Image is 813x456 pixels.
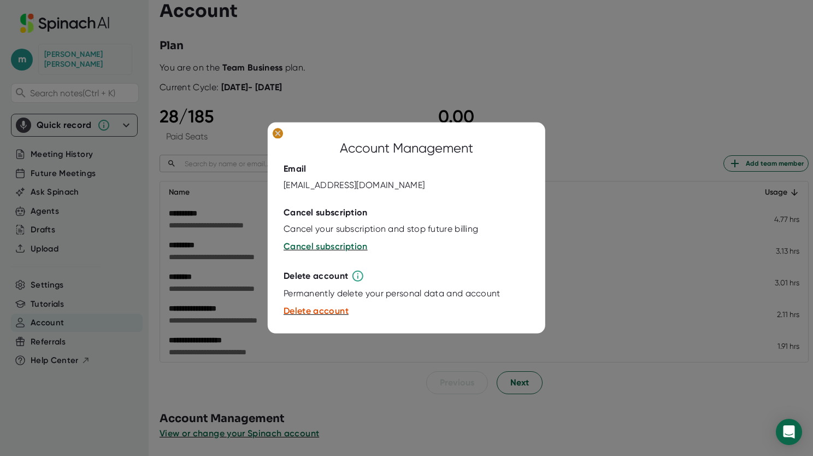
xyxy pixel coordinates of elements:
[284,224,478,235] div: Cancel your subscription and stop future billing
[284,207,368,218] div: Cancel subscription
[284,241,368,252] span: Cancel subscription
[284,163,307,174] div: Email
[284,288,500,299] div: Permanently delete your personal data and account
[776,419,802,445] div: Open Intercom Messenger
[340,138,473,158] div: Account Management
[284,305,349,318] button: Delete account
[284,306,349,316] span: Delete account
[284,271,348,282] div: Delete account
[284,240,368,253] button: Cancel subscription
[284,180,425,191] div: [EMAIL_ADDRESS][DOMAIN_NAME]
